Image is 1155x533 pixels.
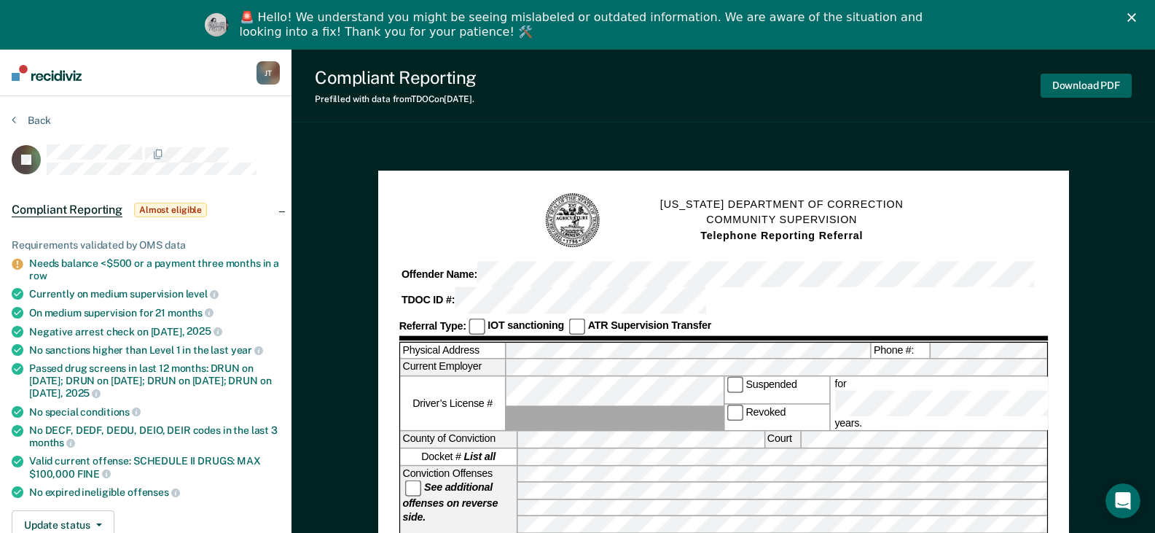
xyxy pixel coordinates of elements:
h1: [US_STATE] DEPARTMENT OF CORRECTION COMMUNITY SUPERVISION [659,197,903,244]
span: months [29,437,75,448]
strong: TDOC ID #: [401,295,454,306]
strong: ATR Supervision Transfer [587,320,710,332]
div: No expired ineligible [29,486,280,499]
strong: Telephone Reporting Referral [700,230,863,241]
label: Current Employer [400,360,505,376]
img: TN Seal [544,192,602,250]
label: Physical Address [400,343,505,359]
strong: List all [463,451,495,462]
span: conditions [80,406,140,418]
label: County of Conviction [400,432,517,448]
img: Recidiviz [12,65,82,81]
iframe: Intercom live chat [1105,483,1140,518]
button: Back [12,114,51,127]
div: No sanctions higher than Level 1 in the last [29,343,280,357]
div: 🚨 Hello! We understand you might be seeing mislabeled or outdated information. We are aware of th... [240,10,928,39]
img: Profile image for Kim [205,13,228,36]
input: Suspended [726,377,743,394]
strong: Referral Type: [399,320,466,332]
button: Download PDF [1041,74,1132,98]
label: for years. [832,377,1088,431]
label: Phone #: [871,343,929,359]
div: Requirements validated by OMS data [12,239,280,252]
input: for years. [834,391,1086,417]
div: Passed drug screens in last 12 months: DRUN on [DATE]; DRUN on [DATE]; DRUN on [DATE]; DRUN on [D... [29,362,280,400]
strong: Offender Name: [401,268,477,280]
div: J T [257,61,280,85]
input: See additional offenses on reverse side. [404,480,421,497]
label: Driver’s License # [400,377,505,431]
div: Negative arrest check on [DATE], [29,325,280,338]
div: Currently on medium supervision [29,287,280,300]
span: Almost eligible [134,203,207,217]
div: No DECF, DEDF, DEDU, DEIO, DEIR codes in the last 3 [29,424,280,449]
label: Revoked [724,405,829,431]
span: 2025 [66,387,101,399]
span: offenses [128,486,180,498]
span: FINE [77,468,111,480]
span: level [186,288,219,300]
a: Needs balance <$500 or a payment three months in a row [29,257,279,281]
input: Revoked [726,405,743,421]
button: JT [257,61,280,85]
div: Valid current offense: SCHEDULE II DRUGS: MAX $100,000 [29,455,280,480]
span: Docket # [421,450,496,464]
div: No special [29,405,280,419]
span: year [231,344,263,356]
div: Prefilled with data from TDOC on [DATE] . [315,94,477,104]
input: ATR Supervision Transfer [568,318,585,335]
strong: IOT sanctioning [488,320,564,332]
span: months [168,307,214,319]
label: Suspended [724,377,829,403]
div: Close [1127,13,1142,22]
span: Compliant Reporting [12,203,122,217]
label: Court [764,432,799,448]
input: IOT sanctioning [468,318,485,335]
strong: See additional offenses on reverse side. [402,481,498,523]
div: Compliant Reporting [315,67,477,88]
span: 2025 [187,325,222,337]
div: On medium supervision for 21 [29,306,280,319]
